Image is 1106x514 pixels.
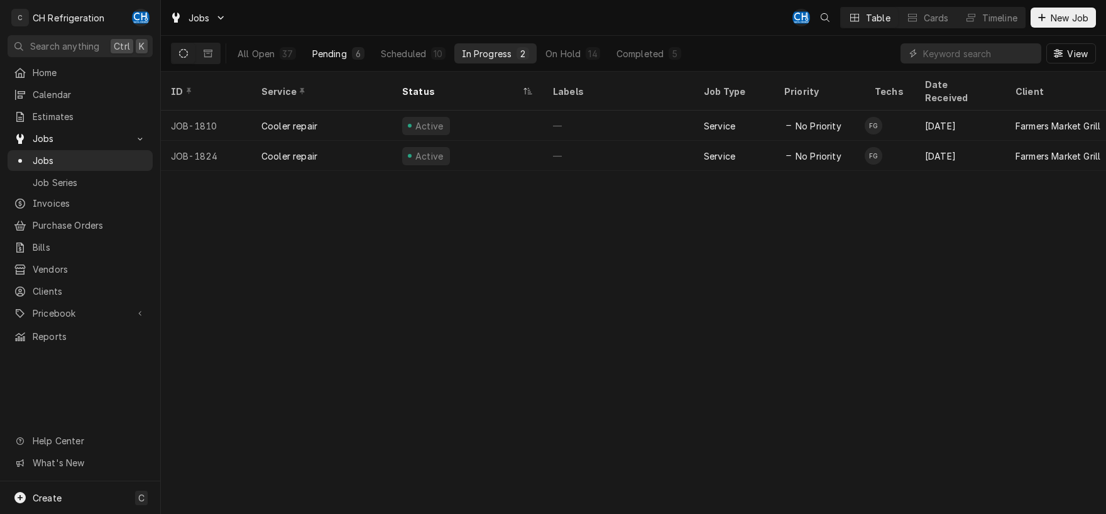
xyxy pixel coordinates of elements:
div: CH [792,9,810,26]
div: Table [866,11,890,25]
div: [DATE] [915,111,1005,141]
span: No Priority [796,150,841,163]
div: CH Refrigeration [33,11,105,25]
span: Jobs [33,154,146,167]
div: Farmers Market Grill [1016,119,1100,133]
div: Labels [553,85,684,98]
span: View [1065,47,1090,60]
a: Job Series [8,172,153,193]
span: Help Center [33,434,145,447]
a: Go to What's New [8,452,153,473]
div: Job Type [704,85,764,98]
div: Status [402,85,520,98]
span: Invoices [33,197,146,210]
span: Create [33,493,62,503]
div: Scheduled [381,47,426,60]
span: K [139,40,145,53]
div: Service [704,150,735,163]
span: Estimates [33,110,146,123]
span: Ctrl [114,40,130,53]
span: Jobs [189,11,210,25]
span: Calendar [33,88,146,101]
div: JOB-1810 [161,111,251,141]
div: [DATE] [915,141,1005,171]
div: On Hold [545,47,581,60]
a: Go to Help Center [8,430,153,451]
span: Jobs [33,132,128,145]
div: — [543,141,694,171]
div: Priority [784,85,852,98]
div: Pending [312,47,347,60]
a: Invoices [8,193,153,214]
span: C [138,491,145,505]
span: Home [33,66,146,79]
span: Search anything [30,40,99,53]
div: Cooler repair [261,150,317,163]
button: New Job [1031,8,1096,28]
a: Home [8,62,153,83]
div: Cooler repair [261,119,317,133]
a: Jobs [8,150,153,171]
div: Chris Hiraga's Avatar [792,9,810,26]
a: Bills [8,237,153,258]
div: Service [704,119,735,133]
div: Service [261,85,380,98]
span: What's New [33,456,145,469]
div: Techs [875,85,905,98]
div: 14 [588,47,597,60]
span: Pricebook [33,307,128,320]
div: All Open [238,47,275,60]
div: JOB-1824 [161,141,251,171]
div: Date Received [925,78,993,104]
a: Purchase Orders [8,215,153,236]
div: In Progress [462,47,512,60]
a: Clients [8,281,153,302]
button: Open search [815,8,835,28]
div: FG [865,147,882,165]
div: Fred Gonzalez's Avatar [865,117,882,134]
div: Completed [616,47,664,60]
div: ID [171,85,239,98]
div: Cards [924,11,949,25]
a: Go to Pricebook [8,303,153,324]
button: Search anythingCtrlK [8,35,153,57]
div: Farmers Market Grill [1016,150,1100,163]
div: Timeline [982,11,1017,25]
a: Calendar [8,84,153,105]
div: 2 [519,47,527,60]
span: Bills [33,241,146,254]
button: View [1046,43,1096,63]
span: New Job [1048,11,1091,25]
div: FG [865,117,882,134]
span: Reports [33,330,146,343]
span: Purchase Orders [33,219,146,232]
div: 6 [354,47,362,60]
div: — [543,111,694,141]
div: Active [413,150,445,163]
a: Go to Jobs [165,8,231,28]
div: C [11,9,29,26]
div: 10 [434,47,442,60]
div: Active [413,119,445,133]
span: Vendors [33,263,146,276]
div: Fred Gonzalez's Avatar [865,147,882,165]
div: 37 [282,47,293,60]
span: No Priority [796,119,841,133]
a: Vendors [8,259,153,280]
a: Estimates [8,106,153,127]
a: Go to Jobs [8,128,153,149]
span: Clients [33,285,146,298]
input: Keyword search [923,43,1035,63]
span: Job Series [33,176,146,189]
div: CH [132,9,150,26]
div: Chris Hiraga's Avatar [132,9,150,26]
a: Reports [8,326,153,347]
div: 5 [671,47,679,60]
